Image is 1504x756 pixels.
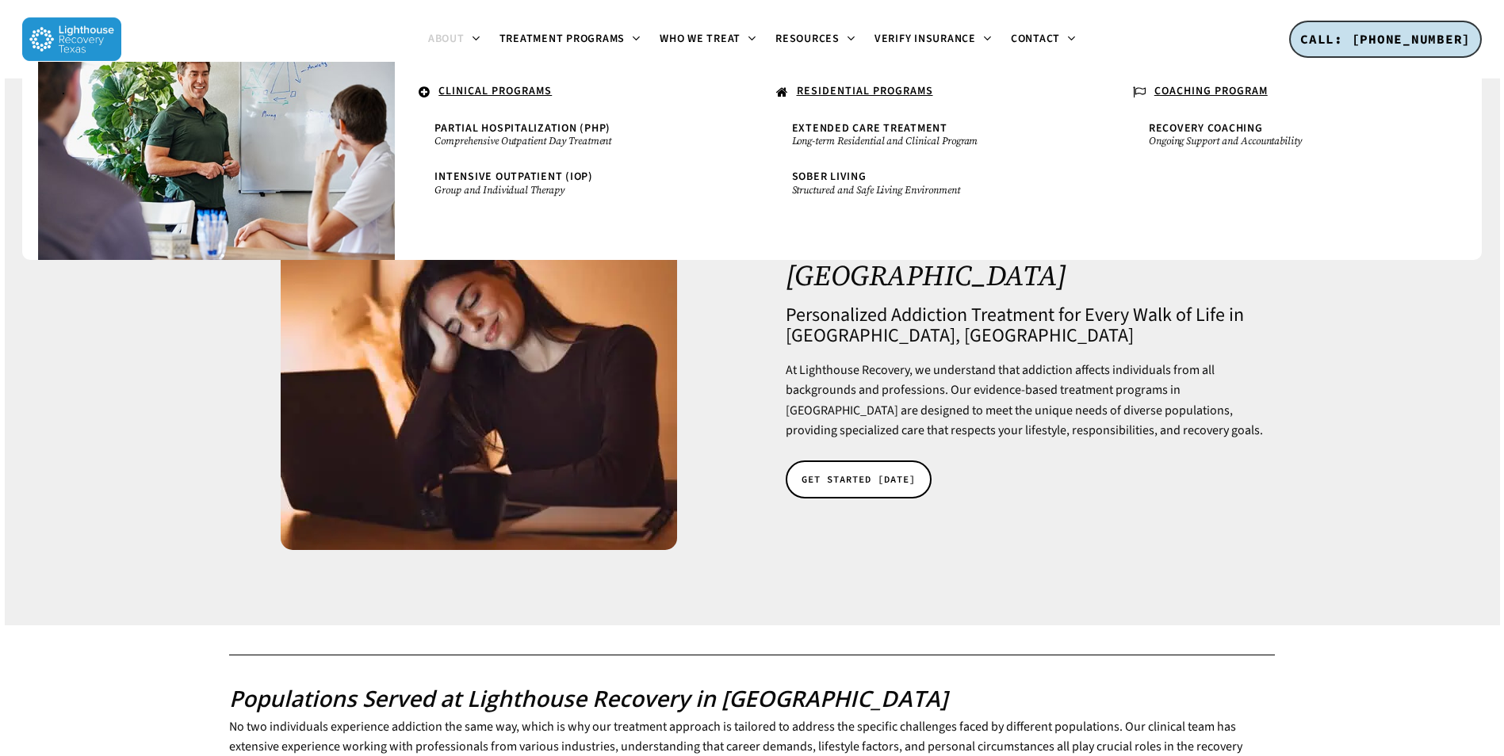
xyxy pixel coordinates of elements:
[768,78,1093,108] a: RESIDENTIAL PROGRAMS
[499,31,626,47] span: Treatment Programs
[229,683,947,713] b: Populations Served at Lighthouse Recovery in [GEOGRAPHIC_DATA]
[490,33,651,46] a: Treatment Programs
[22,17,121,61] img: Lighthouse Recovery Texas
[1001,33,1085,46] a: Contact
[786,361,1263,440] span: At Lighthouse Recovery, we understand that addiction affects individuals from all backgrounds and...
[62,83,66,99] span: .
[1011,31,1060,47] span: Contact
[428,31,465,47] span: About
[775,31,840,47] span: Resources
[1154,83,1268,99] u: COACHING PROGRAM
[660,31,741,47] span: Who We Treat
[766,33,865,46] a: Resources
[874,31,976,47] span: Verify Insurance
[419,33,490,46] a: About
[1289,21,1482,59] a: CALL: [PHONE_NUMBER]
[786,197,1265,292] h1: Who We Treat at Lighthouse Recovery [GEOGRAPHIC_DATA] in [GEOGRAPHIC_DATA]
[802,472,916,487] span: GET STARTED [DATE]
[54,78,379,105] a: .
[438,83,552,99] u: CLINICAL PROGRAMS
[797,83,933,99] u: RESIDENTIAL PROGRAMS
[786,305,1265,346] h4: Personalized Addiction Treatment for Every Walk of Life in [GEOGRAPHIC_DATA], [GEOGRAPHIC_DATA]
[281,154,677,550] img: Tired woman massaging temples, suffering from headache after computer work, sitting at desk with ...
[1125,78,1450,108] a: COACHING PROGRAM
[411,78,736,108] a: CLINICAL PROGRAMS
[786,460,932,498] a: GET STARTED [DATE]
[865,33,1001,46] a: Verify Insurance
[650,33,766,46] a: Who We Treat
[1300,31,1471,47] span: CALL: [PHONE_NUMBER]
